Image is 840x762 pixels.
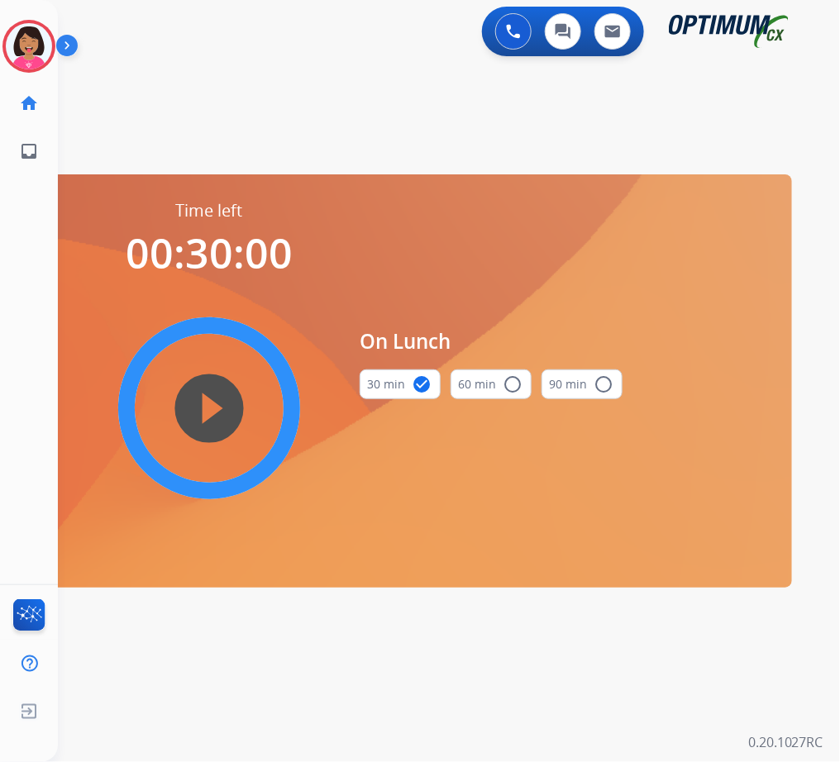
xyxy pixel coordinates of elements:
[542,369,623,399] button: 90 min
[412,374,432,394] mat-icon: check_circle
[451,369,532,399] button: 60 min
[748,732,823,752] p: 0.20.1027RC
[6,23,52,69] img: avatar
[176,199,243,222] span: Time left
[360,369,441,399] button: 30 min
[503,374,523,394] mat-icon: radio_button_unchecked
[126,225,293,281] span: 00:30:00
[199,398,219,418] mat-icon: play_circle_filled
[360,326,623,356] span: On Lunch
[594,374,613,394] mat-icon: radio_button_unchecked
[19,93,39,113] mat-icon: home
[19,141,39,161] mat-icon: inbox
